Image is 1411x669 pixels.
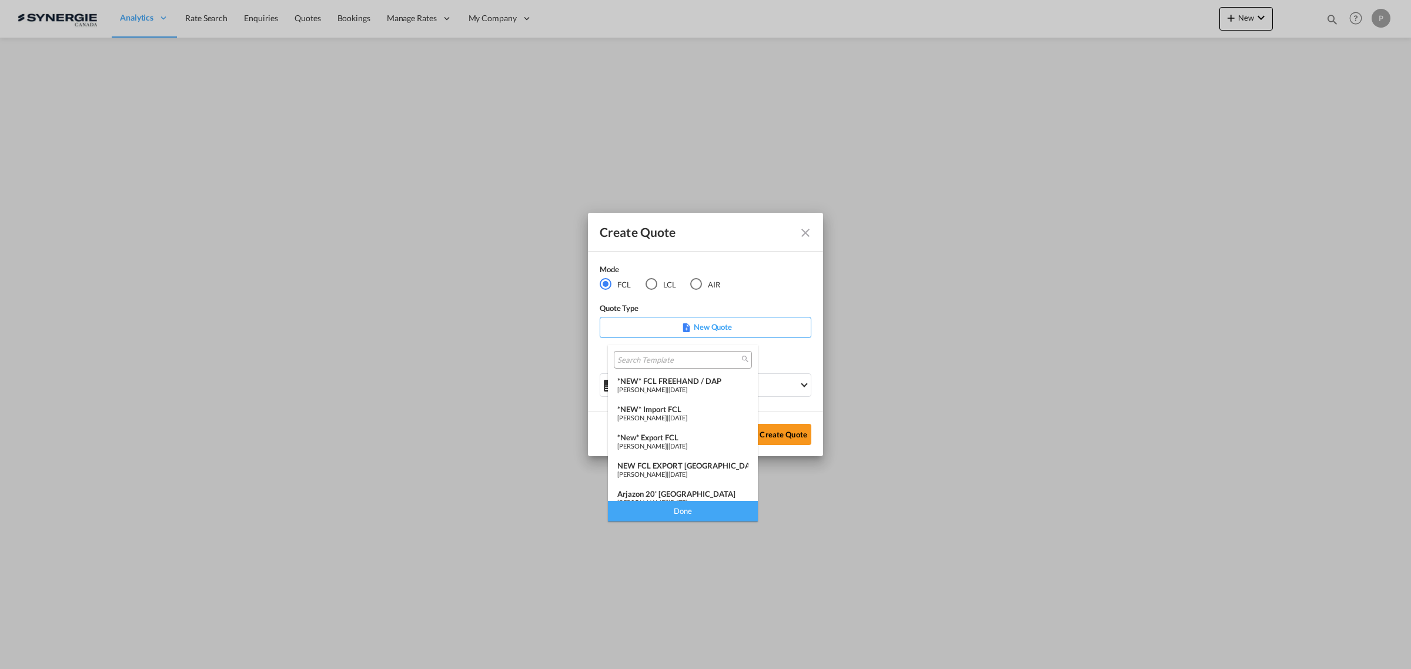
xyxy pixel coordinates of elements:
[617,433,748,442] div: *New* Export FCL
[617,414,748,422] div: |
[668,442,687,450] span: [DATE]
[617,470,667,478] span: [PERSON_NAME]
[617,442,667,450] span: [PERSON_NAME]
[668,386,687,393] span: [DATE]
[617,355,739,366] input: Search Template
[617,386,748,393] div: |
[668,414,687,422] span: [DATE]
[617,386,667,393] span: [PERSON_NAME]
[668,470,687,478] span: [DATE]
[617,376,748,386] div: *NEW* FCL FREEHAND / DAP
[617,442,748,450] div: |
[617,404,748,414] div: *NEW* Import FCL
[617,461,748,470] div: NEW FCL EXPORT [GEOGRAPHIC_DATA]
[668,499,687,506] span: [DATE]
[617,499,748,506] div: |
[617,499,667,506] span: [PERSON_NAME]
[617,489,748,499] div: Arjazon 20' [GEOGRAPHIC_DATA]
[617,414,667,422] span: [PERSON_NAME]
[617,470,748,478] div: |
[741,354,750,363] md-icon: icon-magnify
[608,501,758,521] div: Done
